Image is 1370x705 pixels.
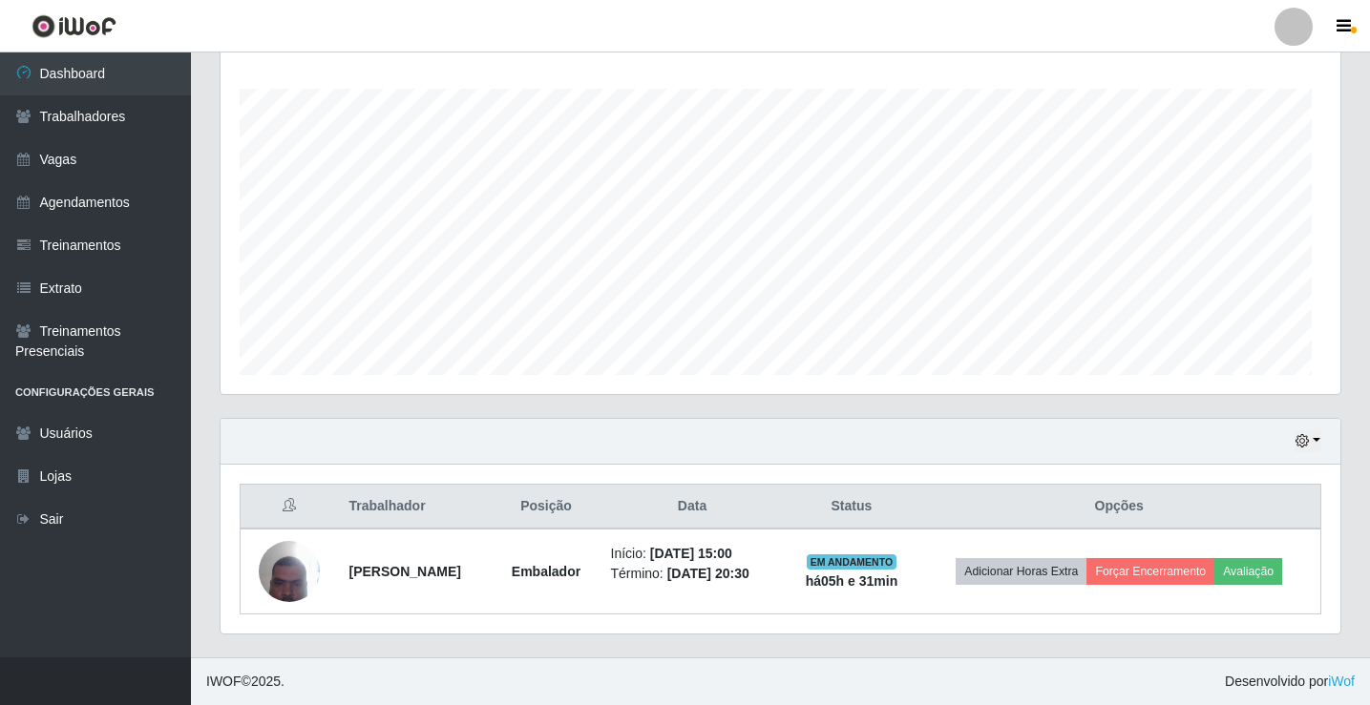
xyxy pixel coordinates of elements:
span: © 2025 . [206,672,285,692]
th: Status [786,485,918,529]
th: Opções [917,485,1320,529]
th: Data [600,485,786,529]
button: Forçar Encerramento [1086,558,1214,585]
img: CoreUI Logo [32,14,116,38]
li: Início: [611,544,774,564]
time: [DATE] 20:30 [667,566,749,581]
strong: Embalador [512,564,580,579]
span: EM ANDAMENTO [807,554,897,570]
button: Adicionar Horas Extra [956,558,1086,585]
span: Desenvolvido por [1225,672,1355,692]
img: 1722619557508.jpeg [259,530,320,612]
span: IWOF [206,674,242,689]
li: Término: [611,564,774,584]
time: [DATE] 15:00 [650,546,732,561]
strong: [PERSON_NAME] [348,564,460,579]
th: Posição [493,485,599,529]
th: Trabalhador [337,485,493,529]
a: iWof [1328,674,1355,689]
button: Avaliação [1214,558,1282,585]
strong: há 05 h e 31 min [806,573,898,589]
